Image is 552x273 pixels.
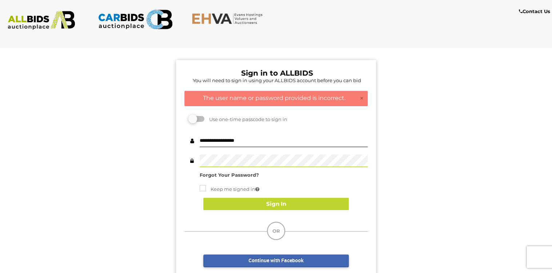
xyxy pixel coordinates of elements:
div: OR [267,222,285,240]
h4: The user name or password provided is incorrect. [188,95,364,101]
label: Keep me signed in [200,185,259,193]
button: Sign In [203,198,349,210]
span: Use one-time passcode to sign in [205,116,287,122]
img: EHVA.com.au [192,13,266,24]
img: CARBIDS.com.au [98,7,172,32]
a: Forgot Your Password? [200,172,259,178]
a: × [360,95,364,102]
h5: You will need to sign in using your ALLBIDS account before you can bid [186,78,368,83]
b: Contact Us [519,8,550,14]
a: Contact Us [519,7,552,16]
a: Continue with Facebook [203,254,349,267]
img: ALLBIDS.com.au [4,11,79,30]
b: Sign in to ALLBIDS [241,69,313,77]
